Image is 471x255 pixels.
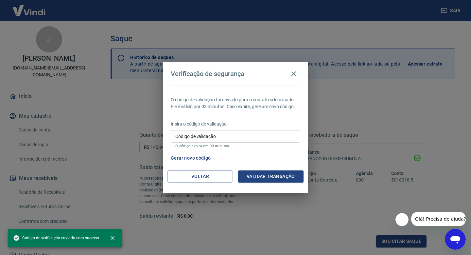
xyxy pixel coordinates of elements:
h4: Verificação de segurança [171,70,244,78]
button: close [105,231,120,245]
button: Voltar [167,170,233,183]
iframe: Mensagem da empresa [411,212,466,226]
p: O código de validação foi enviado para o contato selecionado. Ele é válido por 03 minutos. Caso e... [171,96,300,110]
iframe: Botão para abrir a janela de mensagens [445,229,466,250]
p: O código expira em 03 minutos. [175,144,296,148]
p: Insira o código de validação [171,121,300,128]
span: Código de verificação enviado com sucesso. [13,235,100,241]
button: Validar transação [238,170,304,183]
iframe: Fechar mensagem [395,213,409,226]
span: Olá! Precisa de ajuda? [4,5,55,10]
button: Gerar novo código [168,152,214,164]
